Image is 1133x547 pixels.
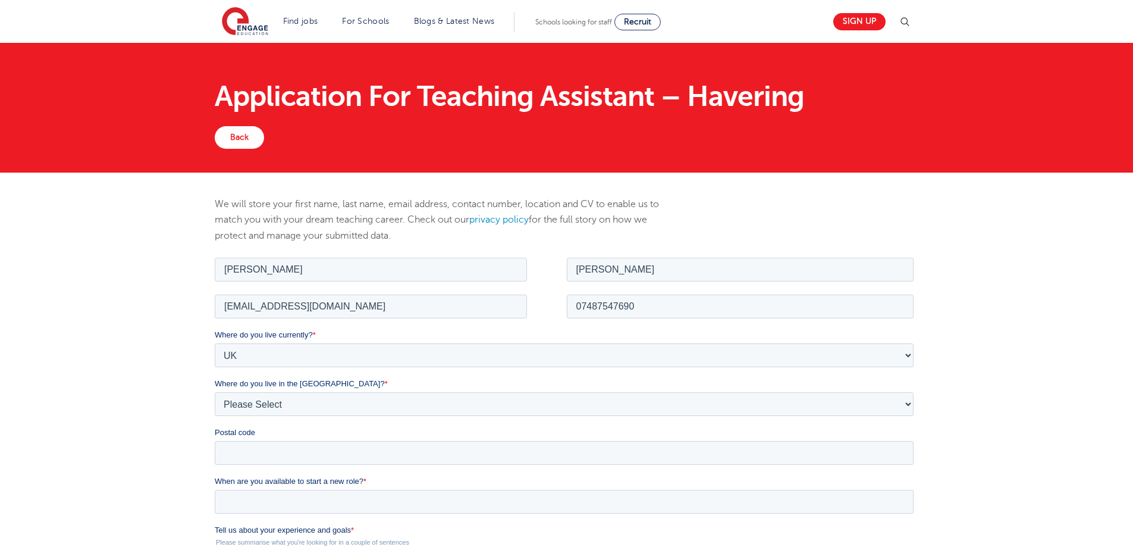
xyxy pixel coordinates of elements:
a: For Schools [342,17,389,26]
img: Engage Education [222,7,268,37]
a: Recruit [614,14,661,30]
a: Blogs & Latest News [414,17,495,26]
a: Find jobs [283,17,318,26]
span: Schools looking for staff [535,18,612,26]
h1: Application For Teaching Assistant – Havering [215,82,918,111]
p: We will store your first name, last name, email address, contact number, location and CV to enabl... [215,196,678,243]
span: Recruit [624,17,651,26]
a: privacy policy [469,214,529,225]
a: Back [215,126,264,149]
a: Sign up [833,13,886,30]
